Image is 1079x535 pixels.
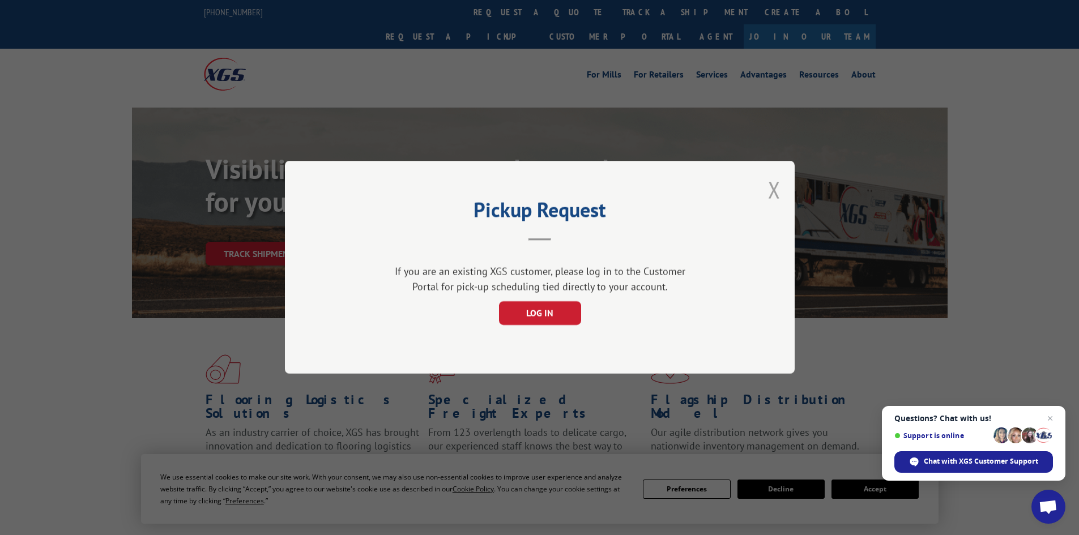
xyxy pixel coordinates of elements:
[390,264,690,295] div: If you are an existing XGS customer, please log in to the Customer Portal for pick-up scheduling ...
[498,302,581,326] button: LOG IN
[768,175,781,205] button: Close modal
[924,456,1038,466] span: Chat with XGS Customer Support
[894,431,990,440] span: Support is online
[1043,412,1057,425] span: Close chat
[894,451,1053,473] div: Chat with XGS Customer Support
[342,202,738,224] h2: Pickup Request
[498,309,581,319] a: LOG IN
[1031,490,1065,524] div: Open chat
[894,414,1053,423] span: Questions? Chat with us!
